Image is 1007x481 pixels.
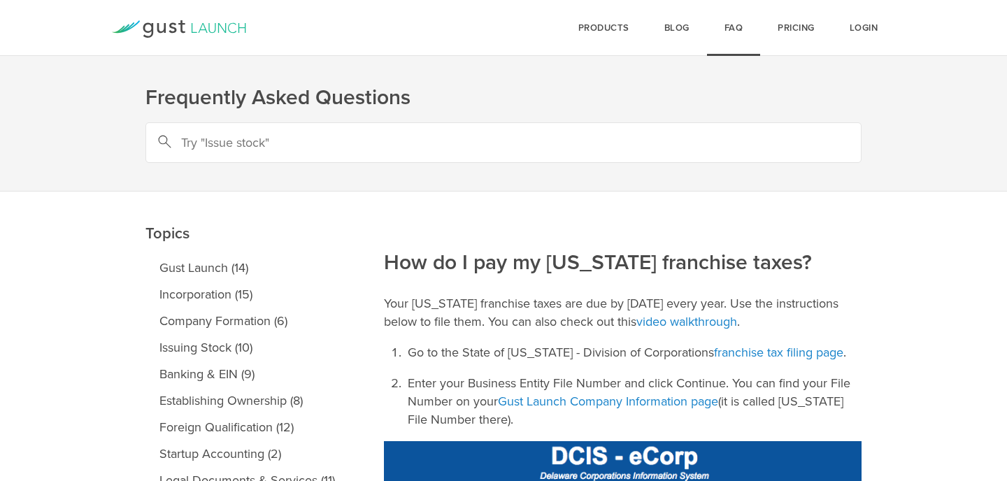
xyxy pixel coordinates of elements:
a: video walkthrough [636,314,737,329]
input: Try "Issue stock" [145,122,862,163]
a: Foreign Qualification (12) [145,414,349,440]
h2: Topics [145,125,349,247]
a: Establishing Ownership (8) [145,387,349,414]
p: Enter your Business Entity File Number and click Continue. You can find your File Number on your ... [408,374,862,429]
a: Incorporation (15) [145,281,349,308]
a: franchise tax filing page [714,345,843,360]
a: Company Formation (6) [145,308,349,334]
a: Gust Launch (14) [145,254,349,281]
h2: How do I pay my [US_STATE] franchise taxes? [384,155,862,277]
a: Gust Launch Company Information page [498,394,718,409]
a: Startup Accounting (2) [145,440,349,467]
h1: Frequently Asked Questions [145,84,862,112]
p: Your [US_STATE] franchise taxes are due by [DATE] every year. Use the instructions below to file ... [384,294,862,331]
a: Banking & EIN (9) [145,361,349,387]
p: Go to the State of [US_STATE] - Division of Corporations . [408,343,862,361]
a: Issuing Stock (10) [145,334,349,361]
